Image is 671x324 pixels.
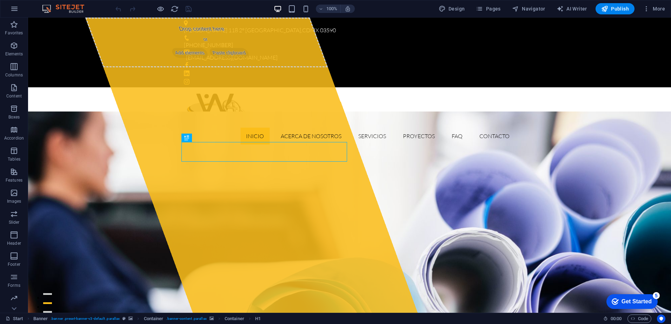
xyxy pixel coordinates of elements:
button: Navigator [509,3,548,14]
button: 100% [316,5,341,13]
span: . banner .preset-banner-v3-default .parallax [51,315,120,323]
button: Pages [473,3,503,14]
i: On resize automatically adjust zoom level to fit chosen device. [345,6,351,12]
div: Design (Ctrl+Alt+Y) [436,3,468,14]
button: 1 [15,276,24,277]
p: Slider [9,220,20,225]
button: 3 [15,293,24,295]
img: Editor Logo [40,5,93,13]
p: Favorites [5,30,23,36]
p: Content [6,93,22,99]
p: Features [6,177,22,183]
nav: breadcrumb [33,315,261,323]
p: Elements [5,51,23,57]
span: Click to select. Double-click to edit [144,315,164,323]
p: Boxes [8,114,20,120]
button: Publish [596,3,635,14]
button: More [640,3,668,14]
p: Marketing [4,304,24,309]
h6: Session time [603,315,622,323]
p: Tables [8,156,20,162]
h6: 100% [326,5,338,13]
span: Code [631,315,648,323]
p: Footer [8,262,20,267]
div: 5 [52,1,59,8]
span: Click to select. Double-click to edit [33,315,48,323]
span: More [643,5,665,12]
button: Design [436,3,468,14]
span: AI Writer [557,5,587,12]
p: Accordion [4,135,24,141]
a: Click to cancel selection. Double-click to open Pages [6,315,23,323]
span: Design [439,5,465,12]
span: Click to select. Double-click to edit [255,315,261,323]
button: Usercentrics [657,315,665,323]
i: This element contains a background [210,317,214,320]
i: This element contains a background [128,317,133,320]
button: 2 [15,285,24,286]
p: Columns [5,72,23,78]
span: Click to select. Double-click to edit [225,315,244,323]
button: AI Writer [554,3,590,14]
i: This element is a customizable preset [122,317,126,320]
span: Add elements [142,31,181,40]
p: Forms [8,283,20,288]
button: Code [627,315,651,323]
span: Paste clipboard [180,31,222,40]
p: Header [7,241,21,246]
button: reload [170,5,179,13]
span: Pages [476,5,500,12]
p: Images [7,198,21,204]
span: Publish [601,5,629,12]
span: Navigator [512,5,545,12]
div: Get Started [21,8,51,14]
span: . banner-content .parallax [166,315,206,323]
i: Reload page [171,5,179,13]
span: 00 00 [611,315,622,323]
div: Get Started 5 items remaining, 0% complete [6,4,57,18]
button: Click here to leave preview mode and continue editing [156,5,165,13]
span: : [616,316,617,321]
